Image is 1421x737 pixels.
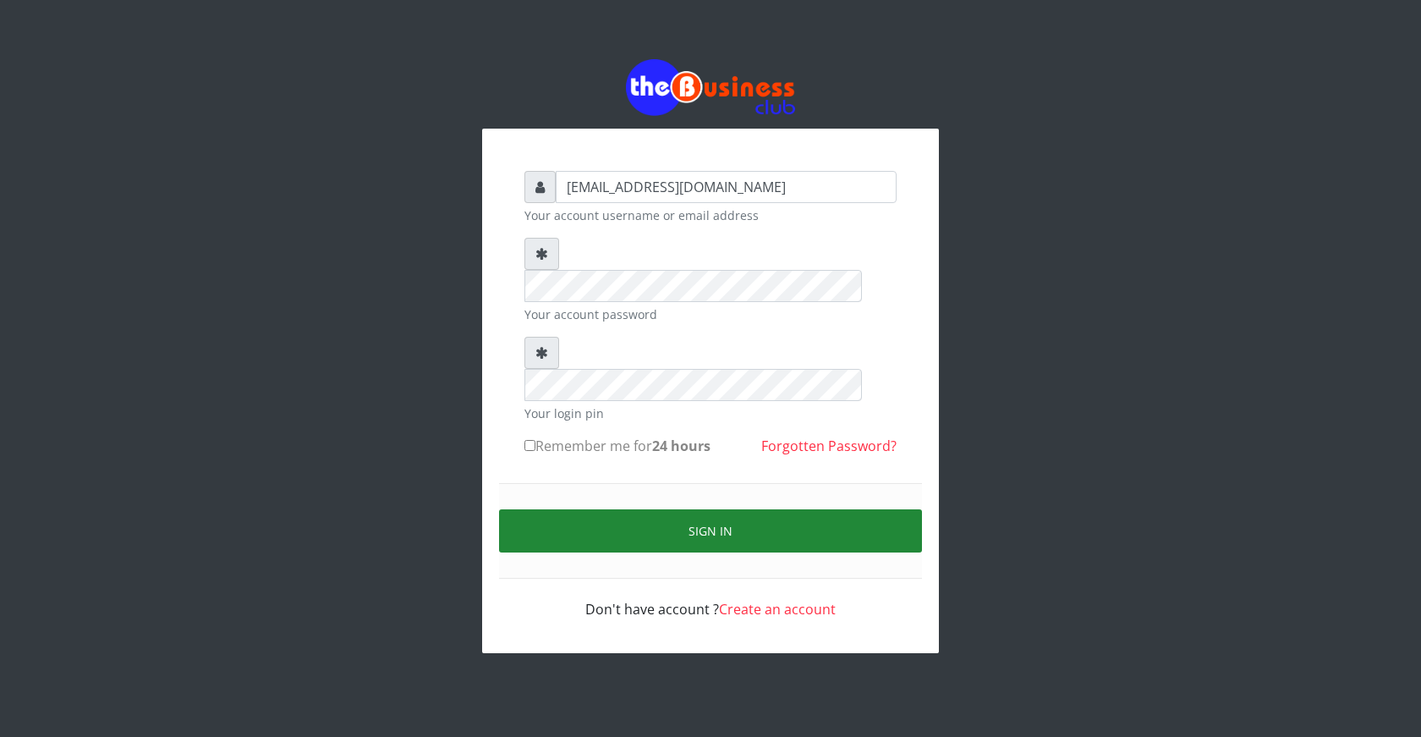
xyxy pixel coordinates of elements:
[556,171,897,203] input: Username or email address
[524,579,897,619] div: Don't have account ?
[719,600,836,619] a: Create an account
[524,206,897,224] small: Your account username or email address
[499,509,922,553] button: Sign in
[652,437,710,455] b: 24 hours
[524,404,897,422] small: Your login pin
[761,437,897,455] a: Forgotten Password?
[524,436,710,456] label: Remember me for
[524,305,897,323] small: Your account password
[524,440,535,451] input: Remember me for24 hours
